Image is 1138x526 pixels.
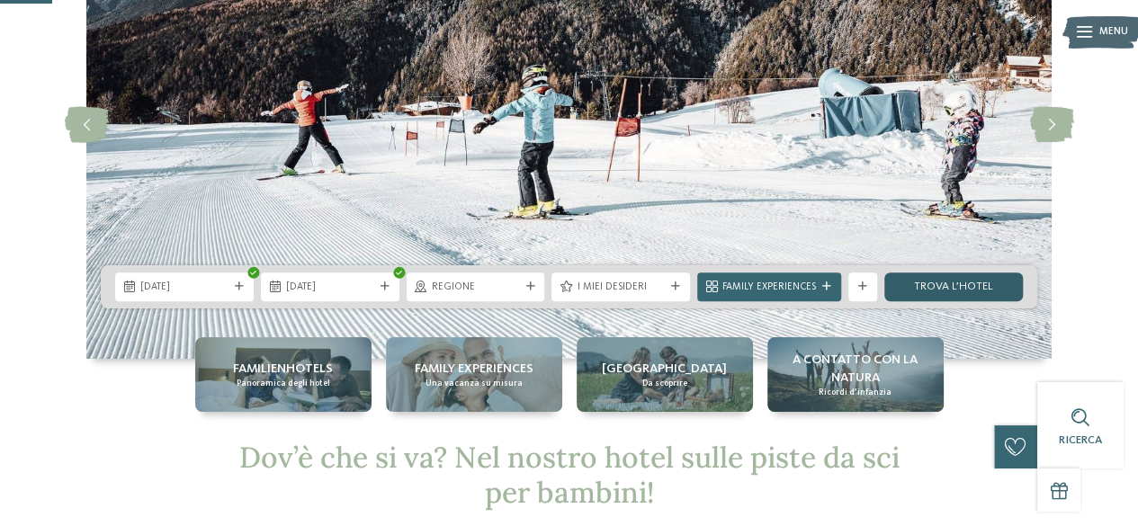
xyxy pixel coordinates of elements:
[767,337,944,412] a: Hotel sulle piste da sci per bambini: divertimento senza confini A contatto con la natura Ricordi...
[195,337,372,412] a: Hotel sulle piste da sci per bambini: divertimento senza confini Familienhotels Panoramica degli ...
[233,360,333,378] span: Familienhotels
[1059,434,1102,446] span: Ricerca
[642,378,687,389] span: Da scoprire
[577,281,665,295] span: I miei desideri
[602,360,727,378] span: [GEOGRAPHIC_DATA]
[432,281,520,295] span: Regione
[286,281,374,295] span: [DATE]
[237,378,330,389] span: Panoramica degli hotel
[140,281,228,295] span: [DATE]
[884,272,1023,301] a: trova l’hotel
[577,337,753,412] a: Hotel sulle piste da sci per bambini: divertimento senza confini [GEOGRAPHIC_DATA] Da scoprire
[722,281,816,295] span: Family Experiences
[415,360,533,378] span: Family experiences
[775,351,936,387] span: A contatto con la natura
[239,439,900,510] span: Dov’è che si va? Nel nostro hotel sulle piste da sci per bambini!
[819,387,892,398] span: Ricordi d’infanzia
[426,378,523,389] span: Una vacanza su misura
[386,337,562,412] a: Hotel sulle piste da sci per bambini: divertimento senza confini Family experiences Una vacanza s...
